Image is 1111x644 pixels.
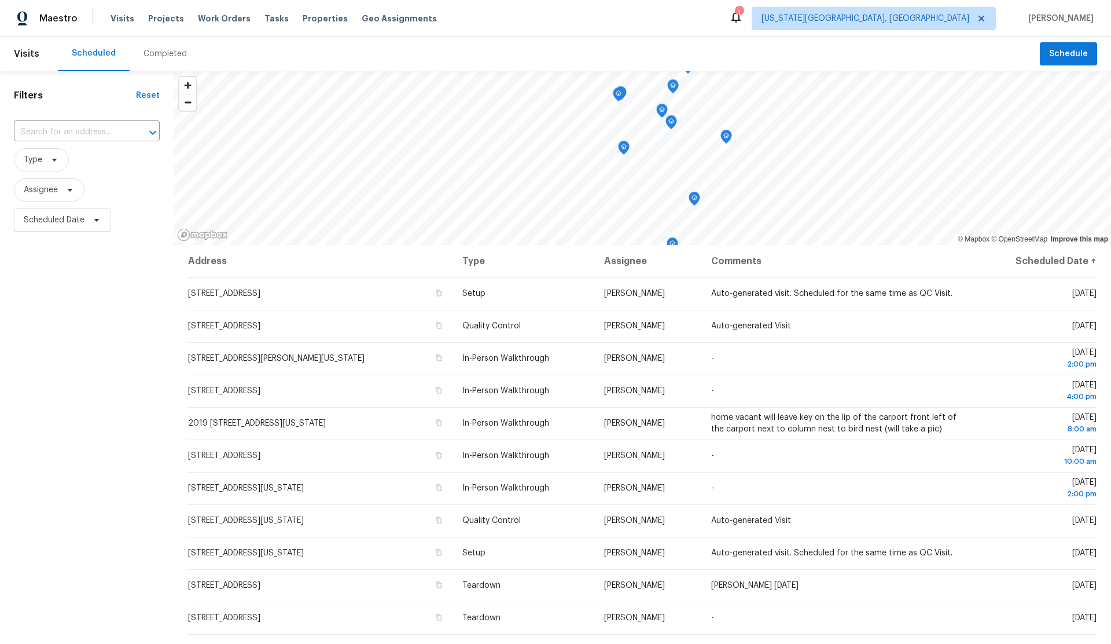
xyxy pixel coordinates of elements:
div: Map marker [618,141,630,159]
a: OpenStreetMap [991,235,1047,243]
span: Setup [462,549,485,557]
button: Zoom in [179,77,196,94]
span: [STREET_ADDRESS][US_STATE] [188,517,304,525]
span: Auto-generated Visit [711,517,791,525]
span: [DATE] [1072,614,1097,622]
span: Assignee [24,184,58,196]
span: Type [24,154,42,166]
span: [PERSON_NAME] [DATE] [711,581,799,590]
th: Address [187,245,453,277]
span: Geo Assignments [362,13,437,24]
span: [STREET_ADDRESS] [188,614,260,622]
span: Visits [14,41,39,67]
span: In-Person Walkthrough [462,484,549,492]
div: Map marker [689,192,700,210]
span: [PERSON_NAME] [604,614,665,622]
button: Copy Address [433,580,444,590]
div: 2:00 pm [984,488,1097,500]
button: Copy Address [433,450,444,460]
canvas: Map [174,71,1111,245]
span: [DATE] [984,381,1097,402]
span: home vacant will leave key on the lip of the carport front left of the carport next to column nes... [711,414,957,433]
div: Reset [136,90,160,101]
div: 4:00 pm [984,391,1097,402]
span: Auto-generated visit. Scheduled for the same time as QC Visit. [711,549,952,557]
span: In-Person Walkthrough [462,452,549,460]
button: Copy Address [433,612,444,623]
div: Map marker [615,86,627,104]
span: [DATE] [984,414,1097,435]
span: [STREET_ADDRESS] [188,322,260,330]
div: Scheduled [72,47,116,59]
button: Copy Address [433,547,444,558]
a: Improve this map [1051,235,1108,243]
div: Completed [144,48,187,60]
a: Mapbox homepage [177,228,228,241]
button: Copy Address [433,482,444,493]
button: Copy Address [433,320,444,331]
th: Type [453,245,595,277]
span: Auto-generated visit. Scheduled for the same time as QC Visit. [711,290,952,298]
span: [DATE] [1072,581,1097,590]
span: In-Person Walkthrough [462,419,549,427]
span: [PERSON_NAME] [604,290,665,298]
span: [PERSON_NAME] [1024,13,1094,24]
input: Search for an address... [14,123,127,141]
span: Auto-generated Visit [711,322,791,330]
button: Copy Address [433,418,444,428]
div: 10:00 am [984,456,1097,467]
div: Map marker [667,79,679,97]
span: [DATE] [1072,322,1097,330]
button: Zoom out [179,94,196,111]
span: Teardown [462,614,501,622]
span: 2019 [STREET_ADDRESS][US_STATE] [188,419,326,427]
span: [PERSON_NAME] [604,581,665,590]
span: Work Orders [198,13,251,24]
span: Tasks [264,14,289,23]
span: [US_STATE][GEOGRAPHIC_DATA], [GEOGRAPHIC_DATA] [761,13,969,24]
span: [PERSON_NAME] [604,452,665,460]
span: Teardown [462,581,501,590]
span: [STREET_ADDRESS][US_STATE] [188,549,304,557]
th: Assignee [595,245,702,277]
span: [PERSON_NAME] [604,419,665,427]
span: - [711,484,714,492]
span: - [711,354,714,363]
div: 2:00 pm [984,358,1097,370]
span: - [711,452,714,460]
span: [STREET_ADDRESS] [188,290,260,298]
div: 8:00 am [984,423,1097,435]
span: In-Person Walkthrough [462,387,549,395]
span: [STREET_ADDRESS] [188,452,260,460]
span: - [711,387,714,395]
span: Quality Control [462,322,521,330]
span: [PERSON_NAME] [604,549,665,557]
span: - [711,614,714,622]
span: [PERSON_NAME] [604,517,665,525]
span: [PERSON_NAME] [604,354,665,363]
span: In-Person Walkthrough [462,354,549,363]
span: [PERSON_NAME] [604,484,665,492]
h1: Filters [14,90,136,101]
span: Schedule [1049,47,1088,61]
div: Map marker [656,104,668,122]
span: [PERSON_NAME] [604,322,665,330]
span: [STREET_ADDRESS] [188,387,260,395]
span: [STREET_ADDRESS][US_STATE] [188,484,304,492]
span: Setup [462,290,485,298]
a: Mapbox [958,235,989,243]
div: Map marker [667,237,678,255]
span: [DATE] [1072,290,1097,298]
div: Map marker [665,115,677,133]
div: Map marker [720,130,732,148]
button: Open [145,125,161,141]
div: 1 [735,7,743,19]
span: Visits [111,13,134,24]
button: Copy Address [433,385,444,396]
span: Quality Control [462,517,521,525]
th: Comments [702,245,975,277]
span: [DATE] [984,446,1097,467]
span: [DATE] [984,349,1097,370]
